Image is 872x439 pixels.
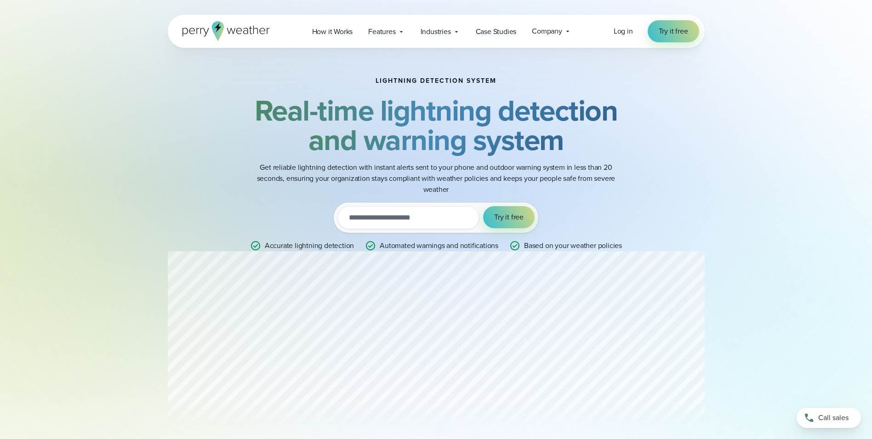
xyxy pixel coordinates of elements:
a: Call sales [797,408,861,428]
span: How it Works [312,26,353,37]
span: Try it free [494,212,524,223]
span: Try it free [659,26,688,37]
p: Get reliable lightning detection with instant alerts sent to your phone and outdoor warning syste... [252,162,620,195]
span: Industries [421,26,451,37]
h1: Lightning detection system [376,77,496,85]
span: Features [368,26,395,37]
a: Log in [614,26,633,37]
button: Try it free [483,206,535,228]
p: Accurate lightning detection [265,240,354,251]
strong: Real-time lightning detection and warning system [255,89,618,162]
span: Case Studies [476,26,517,37]
a: Try it free [648,20,699,42]
a: Case Studies [468,22,524,41]
p: Based on your weather policies [524,240,622,251]
span: Company [532,26,562,37]
p: Automated warnings and notifications [380,240,498,251]
a: How it Works [304,22,361,41]
span: Call sales [818,412,849,423]
span: Log in [614,26,633,36]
